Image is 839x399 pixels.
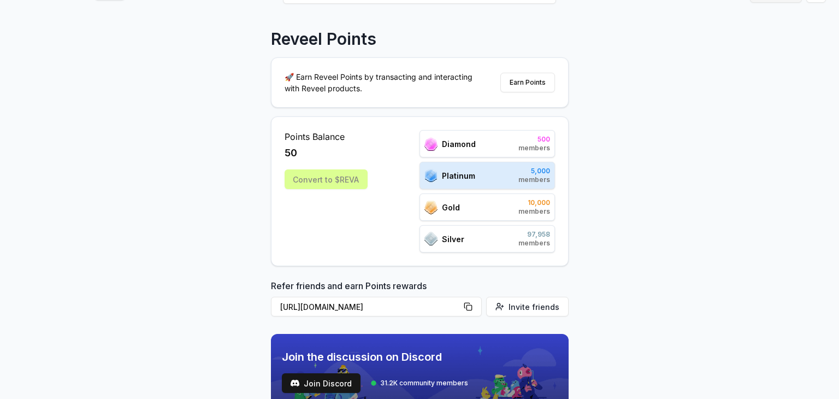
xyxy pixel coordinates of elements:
[518,207,550,216] span: members
[291,379,299,388] img: test
[282,373,361,393] a: testJoin Discord
[442,233,464,245] span: Silver
[518,198,550,207] span: 10,000
[486,297,569,316] button: Invite friends
[271,297,482,316] button: [URL][DOMAIN_NAME]
[271,29,376,49] p: Reveel Points
[380,379,468,388] span: 31.2K community members
[500,73,555,92] button: Earn Points
[285,145,297,161] span: 50
[285,130,368,143] span: Points Balance
[424,137,438,151] img: ranks_icon
[285,71,481,94] p: 🚀 Earn Reveel Points by transacting and interacting with Reveel products.
[424,232,438,246] img: ranks_icon
[282,349,468,365] span: Join the discussion on Discord
[282,373,361,393] button: Join Discord
[509,301,559,313] span: Invite friends
[518,239,550,248] span: members
[518,144,550,152] span: members
[518,167,550,175] span: 5,000
[424,168,438,183] img: ranks_icon
[271,279,569,321] div: Refer friends and earn Points rewards
[518,230,550,239] span: 97,958
[304,378,352,389] span: Join Discord
[518,175,550,184] span: members
[442,138,476,150] span: Diamond
[442,170,475,181] span: Platinum
[442,202,460,213] span: Gold
[424,201,438,214] img: ranks_icon
[518,135,550,144] span: 500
